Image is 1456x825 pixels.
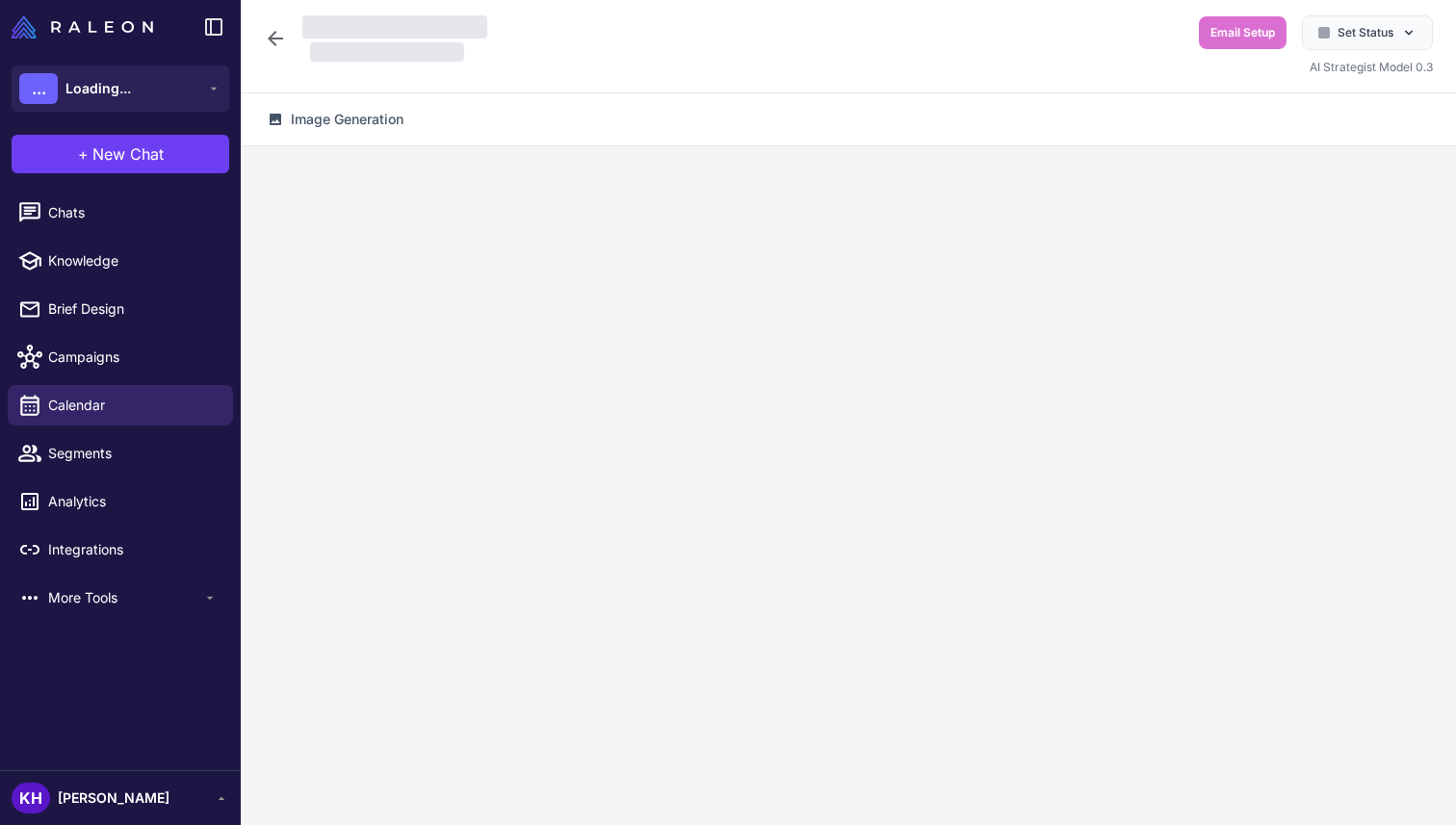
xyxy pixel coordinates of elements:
[8,289,233,329] a: Brief Design
[48,491,218,512] span: Analytics
[291,109,403,130] span: Image Generation
[8,481,233,522] a: Analytics
[12,783,50,813] div: KH
[1338,24,1393,41] span: Set Status
[48,347,218,368] span: Campaigns
[48,539,218,560] span: Integrations
[1199,16,1287,49] button: Email Setup
[256,101,415,138] button: Image Generation
[12,65,229,112] button: ...Loading...
[1210,24,1275,41] span: Email Setup
[78,142,89,166] span: +
[48,587,202,608] span: More Tools
[8,529,233,570] a: Integrations
[48,250,218,271] span: Knowledge
[58,787,169,809] span: [PERSON_NAME]
[8,433,233,474] a: Segments
[12,135,229,173] button: +New Chat
[48,443,218,464] span: Segments
[48,298,218,320] span: Brief Design
[8,193,233,233] a: Chats
[8,337,233,377] a: Campaigns
[1310,60,1433,74] span: AI Strategist Model 0.3
[12,15,161,39] a: Raleon Logo
[8,385,233,425] a: Calendar
[8,241,233,281] a: Knowledge
[65,78,131,99] span: Loading...
[12,15,153,39] img: Raleon Logo
[19,73,58,104] div: ...
[92,142,164,166] span: New Chat
[48,202,218,223] span: Chats
[48,395,218,416] span: Calendar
